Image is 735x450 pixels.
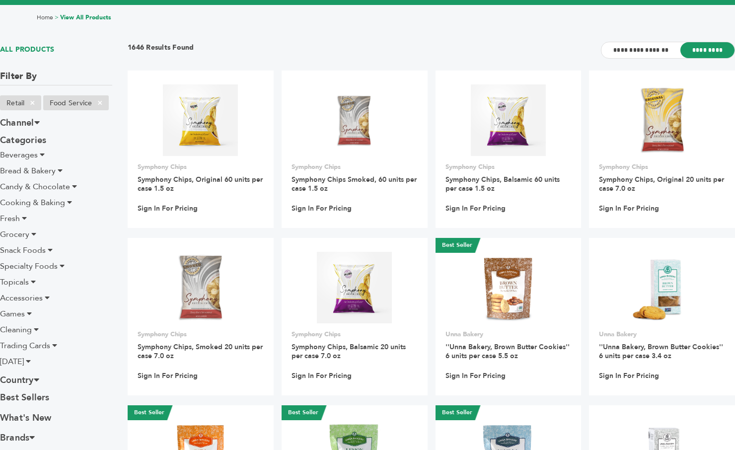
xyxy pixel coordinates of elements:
[445,342,570,361] a: ''Unna Bakery, Brown Butter Cookies'' 6 units per case 5.5 oz
[599,372,659,380] a: Sign In For Pricing
[639,84,686,156] img: Symphony Chips, Original 20 units per case 7.0 oz
[599,175,724,193] a: Symphony Chips, Original 20 units per case 7.0 oz
[445,204,506,213] a: Sign In For Pricing
[472,252,544,324] img: ''Unna Bakery, Brown Butter Cookies'' 6 units per case 5.5 oz
[445,175,560,193] a: Symphony Chips, Balsamic 60 units per case 1.5 oz
[60,13,111,21] a: View All Products
[92,97,108,109] span: ×
[138,162,264,171] p: Symphony Chips
[176,252,224,323] img: Symphony Chips, Smoked 20 units per case 7.0 oz
[292,175,417,193] a: Symphony Chips Smoked, 60 units per case 1.5 oz
[138,330,264,339] p: Symphony Chips
[55,13,59,21] span: >
[43,95,109,110] li: Food Service
[599,204,659,213] a: Sign In For Pricing
[445,372,506,380] a: Sign In For Pricing
[292,372,352,380] a: Sign In For Pricing
[163,84,238,156] img: Symphony Chips, Original 60 units per case 1.5 oz
[471,84,546,156] img: Symphony Chips, Balsamic 60 units per case 1.5 oz
[138,342,263,361] a: Symphony Chips, Smoked 20 units per case 7.0 oz
[445,162,572,171] p: Symphony Chips
[292,330,418,339] p: Symphony Chips
[599,342,723,361] a: ''Unna Bakery, Brown Butter Cookies'' 6 units per case 3.4 oz
[445,330,572,339] p: Unna Bakery
[138,175,263,193] a: Symphony Chips, Original 60 units per case 1.5 oz
[626,252,698,324] img: ''Unna Bakery, Brown Butter Cookies'' 6 units per case 3.4 oz
[138,372,198,380] a: Sign In For Pricing
[138,204,198,213] a: Sign In For Pricing
[292,204,352,213] a: Sign In For Pricing
[599,330,725,339] p: Unna Bakery
[318,84,390,156] img: Symphony Chips Smoked, 60 units per case 1.5 oz
[292,162,418,171] p: Symphony Chips
[292,342,406,361] a: Symphony Chips, Balsamic 20 units per case 7.0 oz
[599,162,725,171] p: Symphony Chips
[317,252,392,323] img: Symphony Chips, Balsamic 20 units per case 7.0 oz
[24,97,41,109] span: ×
[37,13,53,21] a: Home
[128,43,194,58] h3: 1646 Results Found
